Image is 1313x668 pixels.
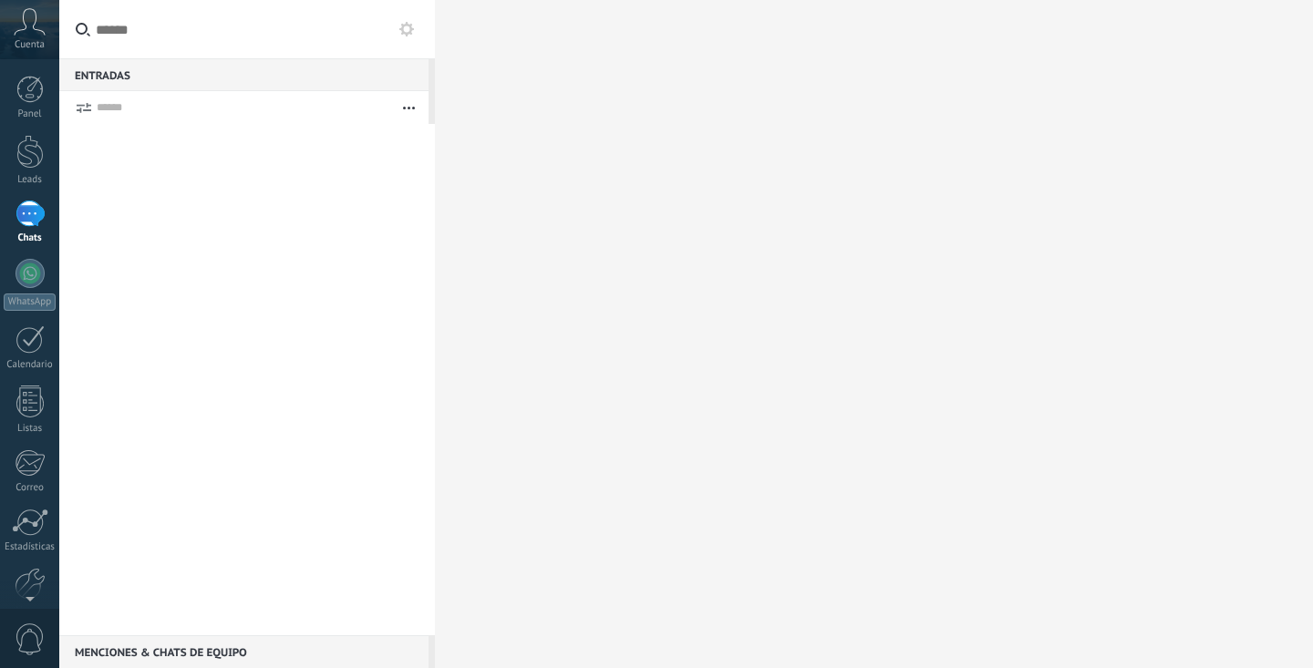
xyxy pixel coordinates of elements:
div: Panel [4,108,57,120]
button: Más [389,91,429,124]
div: Menciones & Chats de equipo [59,635,429,668]
div: WhatsApp [4,293,56,311]
div: Estadísticas [4,541,57,553]
div: Calendario [4,359,57,371]
div: Listas [4,423,57,435]
div: Leads [4,174,57,186]
div: Correo [4,482,57,494]
div: Chats [4,232,57,244]
div: Entradas [59,58,429,91]
span: Cuenta [15,39,45,51]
